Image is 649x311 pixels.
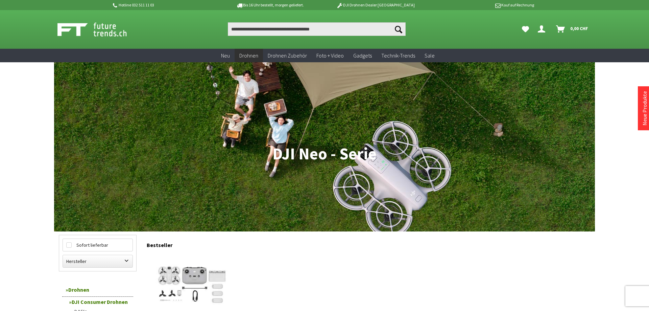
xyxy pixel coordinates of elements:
[323,1,428,9] p: DJI Drohnen Dealer [GEOGRAPHIC_DATA]
[235,49,263,63] a: Drohnen
[216,49,235,63] a: Neu
[57,21,142,38] img: Shop Futuretrends - zur Startseite wechseln
[535,22,551,36] a: Dein Konto
[66,297,133,307] a: DJI Consumer Drohnen
[62,283,133,297] a: Drohnen
[377,49,420,63] a: Technik-Trends
[263,49,312,63] a: Drohnen Zubehör
[147,235,590,252] div: Bestseller
[570,23,588,34] span: 0,00 CHF
[59,146,590,162] h1: DJI Neo - Serie
[217,1,322,9] p: Bis 16 Uhr bestellt, morgen geliefert.
[391,22,406,36] button: Suchen
[63,239,133,251] label: Sofort lieferbar
[553,22,592,36] a: Warenkorb
[641,91,648,126] a: Neue Produkte
[425,52,435,59] span: Sale
[381,52,415,59] span: Technik-Trends
[353,52,372,59] span: Gadgets
[112,1,217,9] p: Hotline 032 511 11 03
[519,22,532,36] a: Meine Favoriten
[428,1,534,9] p: Kauf auf Rechnung
[348,49,377,63] a: Gadgets
[239,52,258,59] span: Drohnen
[268,52,307,59] span: Drohnen Zubehör
[316,52,344,59] span: Foto + Video
[420,49,439,63] a: Sale
[221,52,230,59] span: Neu
[312,49,348,63] a: Foto + Video
[63,255,133,267] label: Hersteller
[228,22,406,36] input: Produkt, Marke, Kategorie, EAN, Artikelnummer…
